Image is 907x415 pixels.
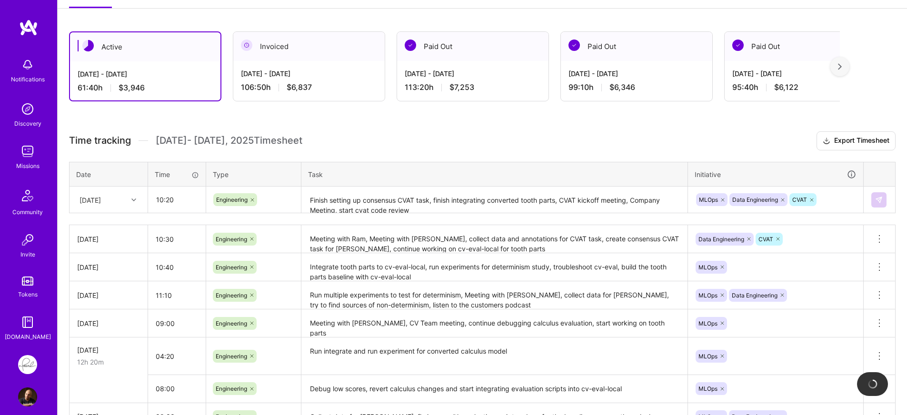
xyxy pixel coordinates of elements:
[78,69,213,79] div: [DATE] - [DATE]
[732,69,868,79] div: [DATE] - [DATE]
[18,289,38,299] div: Tokens
[206,162,301,187] th: Type
[216,320,247,327] span: Engineering
[397,32,548,61] div: Paid Out
[149,187,205,212] input: HH:MM
[405,40,416,51] img: Paid Out
[302,188,687,213] textarea: Finish setting up consensus CVAT task, finish integrating converted tooth parts, CVAT kickoff mee...
[732,292,777,299] span: Data Engineering
[568,82,705,92] div: 99:10 h
[216,236,247,243] span: Engineering
[14,119,41,128] div: Discovery
[18,55,37,74] img: bell
[156,135,302,147] span: [DATE] - [DATE] , 2025 Timesheet
[77,357,140,367] div: 12h 20m
[875,196,883,204] img: Submit
[77,318,140,328] div: [DATE]
[216,292,247,299] span: Engineering
[732,196,778,203] span: Data Engineering
[698,385,718,392] span: MLOps
[302,376,687,402] textarea: Debug low scores, revert calculus changes and start integrating evaluation scripts into cv-eval-l...
[148,376,206,401] input: HH:MM
[148,255,206,280] input: HH:MM
[11,74,45,84] div: Notifications
[148,344,206,369] input: HH:MM
[16,161,40,171] div: Missions
[148,227,206,252] input: HH:MM
[18,230,37,249] img: Invite
[12,207,43,217] div: Community
[405,82,541,92] div: 113:20 h
[302,282,687,308] textarea: Run multiple experiments to test for determinism, Meeting with [PERSON_NAME], collect data for [P...
[18,142,37,161] img: teamwork
[698,292,718,299] span: MLOps
[148,311,206,336] input: HH:MM
[16,387,40,406] a: User Avatar
[16,184,39,207] img: Community
[148,283,206,308] input: HH:MM
[732,40,744,51] img: Paid Out
[302,310,687,336] textarea: Meeting with [PERSON_NAME], CV Team meeting, continue debugging calculus evaluation, start workin...
[77,290,140,300] div: [DATE]
[20,249,35,259] div: Invite
[131,198,136,202] i: icon Chevron
[216,385,247,392] span: Engineering
[698,236,744,243] span: Data Engineering
[241,40,252,51] img: Invoiced
[78,83,213,93] div: 61:40 h
[5,332,51,342] div: [DOMAIN_NAME]
[216,264,247,271] span: Engineering
[568,69,705,79] div: [DATE] - [DATE]
[287,82,312,92] span: $6,837
[19,19,38,36] img: logo
[80,195,101,205] div: [DATE]
[155,169,199,179] div: Time
[568,40,580,51] img: Paid Out
[725,32,876,61] div: Paid Out
[405,69,541,79] div: [DATE] - [DATE]
[18,355,37,374] img: Pearl: ML Engineering Team
[732,82,868,92] div: 95:40 h
[449,82,474,92] span: $7,253
[119,83,145,93] span: $3,946
[301,162,688,187] th: Task
[77,345,140,355] div: [DATE]
[69,135,131,147] span: Time tracking
[216,196,248,203] span: Engineering
[216,353,247,360] span: Engineering
[82,40,94,51] img: Active
[241,82,377,92] div: 106:50 h
[699,196,718,203] span: MLOps
[18,313,37,332] img: guide book
[817,131,896,150] button: Export Timesheet
[866,378,878,390] img: loading
[70,162,148,187] th: Date
[241,69,377,79] div: [DATE] - [DATE]
[16,355,40,374] a: Pearl: ML Engineering Team
[698,264,718,271] span: MLOps
[302,338,687,374] textarea: Run integrate and run experiment for converted calculus model
[774,82,798,92] span: $6,122
[77,234,140,244] div: [DATE]
[70,32,220,61] div: Active
[609,82,635,92] span: $6,346
[302,254,687,280] textarea: Integrate tooth parts to cv-eval-local, run experiments for determinism study, troubleshoot cv-ev...
[302,226,687,252] textarea: Meeting with Ram, Meeting with [PERSON_NAME], collect data and annotations for CVAT task, create ...
[758,236,773,243] span: CVAT
[823,136,830,146] i: icon Download
[77,262,140,272] div: [DATE]
[18,99,37,119] img: discovery
[792,196,807,203] span: CVAT
[561,32,712,61] div: Paid Out
[838,63,842,70] img: right
[695,169,857,180] div: Initiative
[698,320,718,327] span: MLOps
[871,192,887,207] div: null
[18,387,37,406] img: User Avatar
[233,32,385,61] div: Invoiced
[22,277,33,286] img: tokens
[698,353,718,360] span: MLOps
